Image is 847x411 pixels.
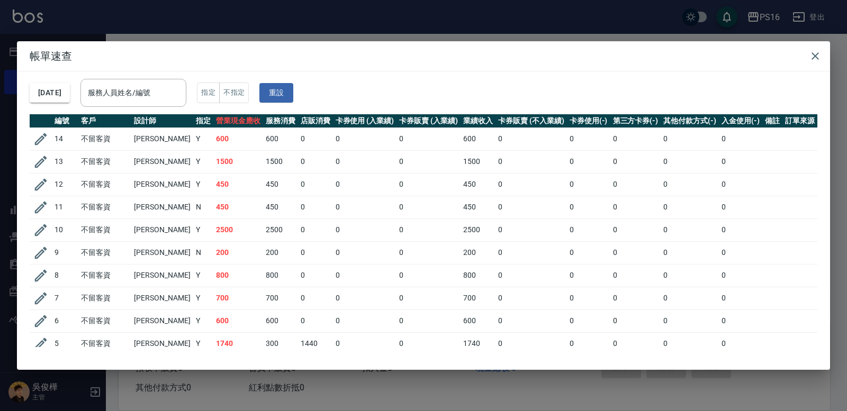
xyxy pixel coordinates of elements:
td: Y [193,173,213,196]
td: 0 [567,150,610,173]
th: 卡券使用(-) [567,114,610,128]
td: 0 [719,332,762,355]
td: Y [193,150,213,173]
td: 9 [52,241,78,264]
td: 0 [333,173,397,196]
td: 600 [263,127,298,150]
th: 訂單來源 [782,114,817,128]
td: 0 [397,127,461,150]
td: 0 [567,264,610,287]
td: 0 [298,287,333,309]
th: 其他付款方式(-) [661,114,719,128]
td: 1500 [263,150,298,173]
td: 0 [333,309,397,332]
td: 2500 [461,218,495,241]
th: 營業現金應收 [213,114,263,128]
th: 指定 [193,114,213,128]
td: 0 [661,127,719,150]
td: Y [193,287,213,309]
td: 0 [333,241,397,264]
td: 0 [567,309,610,332]
td: 0 [610,287,661,309]
td: 0 [397,196,461,218]
td: 0 [495,332,567,355]
td: 0 [567,127,610,150]
td: 0 [298,127,333,150]
td: 不留客資 [78,264,131,287]
td: 0 [298,264,333,287]
td: 0 [567,218,610,241]
td: 600 [263,309,298,332]
td: 0 [610,150,661,173]
td: 0 [333,264,397,287]
td: 0 [397,264,461,287]
td: 0 [719,196,762,218]
td: 1740 [461,332,495,355]
th: 卡券販賣 (入業績) [397,114,461,128]
td: 200 [263,241,298,264]
td: 0 [661,173,719,196]
th: 設計師 [131,114,193,128]
td: 0 [495,150,567,173]
td: 不留客資 [78,241,131,264]
td: 0 [567,287,610,309]
td: 0 [610,264,661,287]
td: [PERSON_NAME] [131,287,193,309]
td: 0 [661,309,719,332]
td: 不留客資 [78,150,131,173]
td: [PERSON_NAME] [131,150,193,173]
td: 450 [213,196,263,218]
td: 450 [263,196,298,218]
td: 600 [461,127,495,150]
td: 0 [495,196,567,218]
td: 0 [495,127,567,150]
td: 0 [298,173,333,196]
td: 0 [661,287,719,309]
td: 2500 [213,218,263,241]
td: 0 [661,264,719,287]
td: [PERSON_NAME] [131,196,193,218]
th: 業績收入 [461,114,495,128]
th: 備註 [762,114,782,128]
td: 800 [213,264,263,287]
td: 0 [333,287,397,309]
td: 450 [461,173,495,196]
td: 0 [610,309,661,332]
td: 700 [263,287,298,309]
td: 0 [719,287,762,309]
td: 13 [52,150,78,173]
td: 300 [263,332,298,355]
td: 0 [495,241,567,264]
td: 6 [52,309,78,332]
th: 客戶 [78,114,131,128]
td: 不留客資 [78,218,131,241]
td: 不留客資 [78,287,131,309]
td: 不留客資 [78,196,131,218]
td: 0 [610,127,661,150]
td: 不留客資 [78,332,131,355]
td: 600 [213,127,263,150]
td: 0 [661,196,719,218]
td: 0 [719,241,762,264]
td: 0 [333,127,397,150]
td: Y [193,309,213,332]
td: 0 [661,218,719,241]
td: 1500 [213,150,263,173]
td: 0 [298,218,333,241]
button: 指定 [197,83,220,103]
td: N [193,196,213,218]
td: 0 [397,218,461,241]
td: 0 [719,218,762,241]
td: 1740 [213,332,263,355]
td: 0 [610,173,661,196]
th: 編號 [52,114,78,128]
td: Y [193,264,213,287]
th: 店販消費 [298,114,333,128]
td: [PERSON_NAME] [131,127,193,150]
td: 0 [719,127,762,150]
td: 不留客資 [78,173,131,196]
button: 不指定 [219,83,249,103]
td: 0 [719,264,762,287]
th: 入金使用(-) [719,114,762,128]
td: 10 [52,218,78,241]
